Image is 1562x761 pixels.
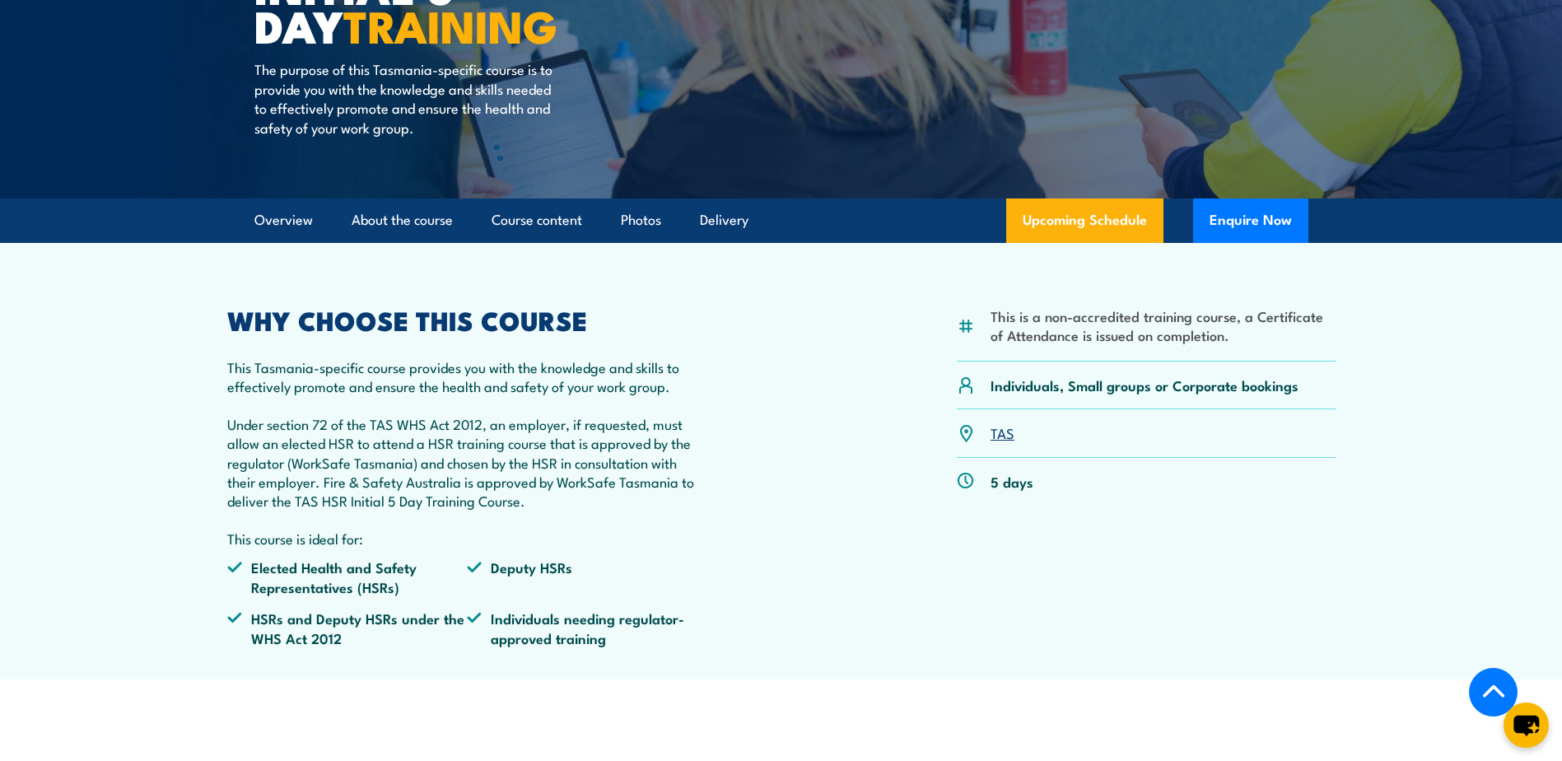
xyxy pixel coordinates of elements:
a: Delivery [700,198,748,242]
a: Overview [254,198,313,242]
p: Under section 72 of the TAS WHS Act 2012, an employer, if requested, must allow an elected HSR to... [227,414,708,511]
h2: WHY CHOOSE THIS COURSE [227,308,708,331]
a: TAS [991,423,1014,442]
p: The purpose of this Tasmania-specific course is to provide you with the knowledge and skills need... [254,59,555,137]
li: This is a non-accredited training course, a Certificate of Attendance is issued on completion. [991,306,1336,345]
p: This Tasmania-specific course provides you with the knowledge and skills to effectively promote a... [227,357,708,396]
p: Individuals, Small groups or Corporate bookings [991,376,1299,395]
p: This course is ideal for: [227,529,708,548]
a: Course content [492,198,582,242]
button: Enquire Now [1193,198,1308,243]
a: About the course [352,198,453,242]
a: Photos [621,198,661,242]
p: 5 days [991,472,1033,491]
li: Individuals needing regulator-approved training [467,609,707,647]
li: HSRs and Deputy HSRs under the WHS Act 2012 [227,609,468,647]
li: Deputy HSRs [467,558,707,596]
a: Upcoming Schedule [1006,198,1163,243]
button: chat-button [1504,703,1549,748]
li: Elected Health and Safety Representatives (HSRs) [227,558,468,596]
